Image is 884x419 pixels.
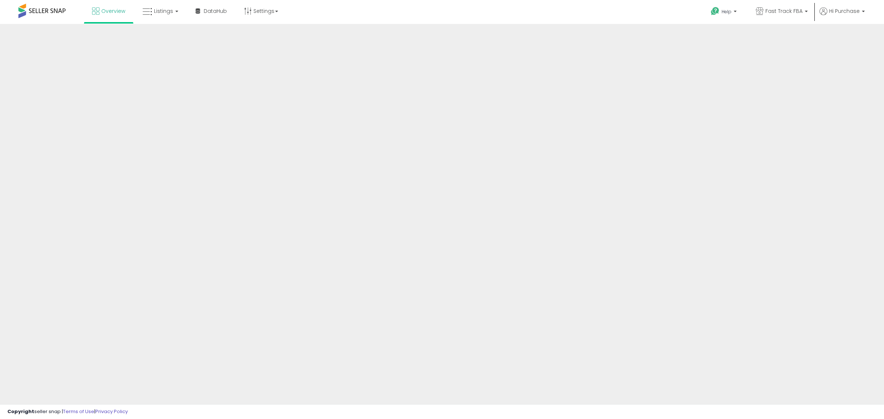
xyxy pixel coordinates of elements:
[154,7,173,15] span: Listings
[204,7,227,15] span: DataHub
[722,8,732,15] span: Help
[829,7,860,15] span: Hi Purchase
[101,7,125,15] span: Overview
[765,7,803,15] span: Fast Track FBA
[705,1,744,24] a: Help
[711,7,720,16] i: Get Help
[820,7,865,24] a: Hi Purchase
